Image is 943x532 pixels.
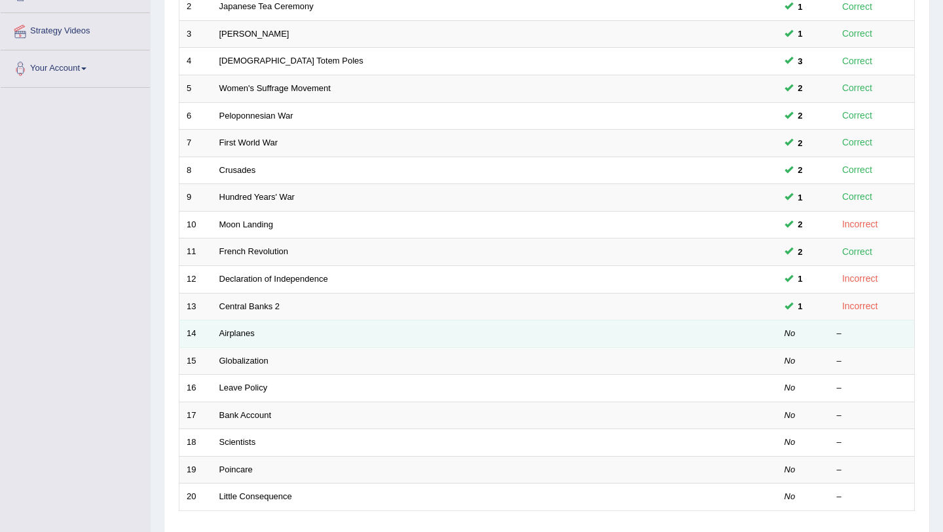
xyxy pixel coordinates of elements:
[837,464,908,476] div: –
[179,402,212,429] td: 17
[179,484,212,511] td: 20
[219,328,255,338] a: Airplanes
[793,299,808,313] span: You can still take this question
[837,491,908,503] div: –
[1,50,150,83] a: Your Account
[793,27,808,41] span: You can still take this question
[837,382,908,394] div: –
[793,245,808,259] span: You can still take this question
[219,274,328,284] a: Declaration of Independence
[179,75,212,103] td: 5
[785,491,796,501] em: No
[1,13,150,46] a: Strategy Videos
[179,456,212,484] td: 19
[219,356,268,366] a: Globalization
[179,211,212,238] td: 10
[219,1,314,11] a: Japanese Tea Ceremony
[793,81,808,95] span: You can still take this question
[179,238,212,266] td: 11
[179,48,212,75] td: 4
[219,219,273,229] a: Moon Landing
[785,328,796,338] em: No
[785,437,796,447] em: No
[793,136,808,150] span: You can still take this question
[837,189,878,204] div: Correct
[793,218,808,231] span: You can still take this question
[785,465,796,474] em: No
[837,162,878,178] div: Correct
[793,272,808,286] span: You can still take this question
[219,465,253,474] a: Poincare
[219,246,289,256] a: French Revolution
[179,20,212,48] td: 3
[219,410,272,420] a: Bank Account
[785,410,796,420] em: No
[179,320,212,348] td: 14
[219,29,289,39] a: [PERSON_NAME]
[219,437,256,447] a: Scientists
[179,130,212,157] td: 7
[837,217,883,232] div: Incorrect
[179,157,212,184] td: 8
[793,163,808,177] span: You can still take this question
[837,271,883,286] div: Incorrect
[793,54,808,68] span: You can still take this question
[219,192,295,202] a: Hundred Years' War
[179,102,212,130] td: 6
[179,184,212,212] td: 9
[179,293,212,320] td: 13
[837,81,878,96] div: Correct
[179,375,212,402] td: 16
[219,56,363,66] a: [DEMOGRAPHIC_DATA] Totem Poles
[837,409,908,422] div: –
[785,356,796,366] em: No
[785,383,796,392] em: No
[179,347,212,375] td: 15
[837,244,878,259] div: Correct
[837,108,878,123] div: Correct
[219,83,331,93] a: Women's Suffrage Movement
[219,111,293,121] a: Peloponnesian War
[219,165,256,175] a: Crusades
[837,135,878,150] div: Correct
[837,436,908,449] div: –
[219,383,268,392] a: Leave Policy
[179,265,212,293] td: 12
[219,301,280,311] a: Central Banks 2
[837,355,908,368] div: –
[219,491,292,501] a: Little Consequence
[837,26,878,41] div: Correct
[837,328,908,340] div: –
[837,54,878,69] div: Correct
[219,138,278,147] a: First World War
[837,299,883,314] div: Incorrect
[793,109,808,123] span: You can still take this question
[793,191,808,204] span: You can still take this question
[179,429,212,457] td: 18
